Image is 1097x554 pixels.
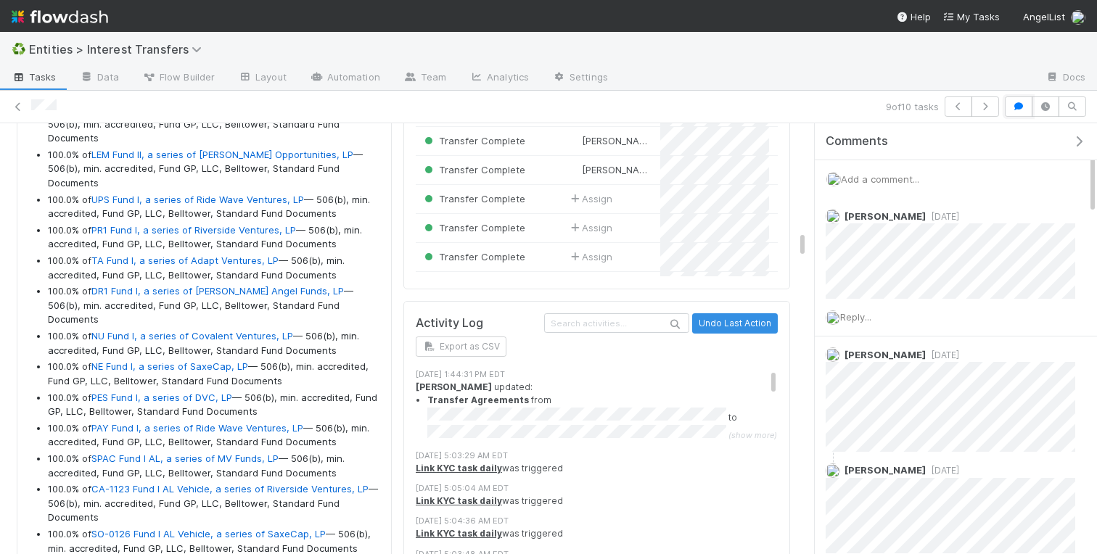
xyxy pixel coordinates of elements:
span: Comments [826,134,888,149]
img: avatar_85e0c86c-7619-463d-9044-e681ba95f3b2.png [826,347,840,362]
div: was triggered [416,527,778,540]
span: Reply... [840,311,871,323]
li: 100.0% of — 506(b), min. accredited, Fund GP, LLC, Belltower, Standard Fund Documents [48,360,379,388]
a: NE Fund I, a series of SaxeCap, LP [91,360,248,372]
span: Assign [567,220,612,235]
img: avatar_abca0ba5-4208-44dd-8897-90682736f166.png [826,310,840,325]
span: [PERSON_NAME] [582,164,655,175]
span: [PERSON_NAME] [845,349,926,360]
div: [DATE] 1:44:31 PM EDT [416,368,778,381]
span: Transfer Complete [422,135,525,146]
input: Search activities... [544,313,689,333]
img: avatar_abca0ba5-4208-44dd-8897-90682736f166.png [826,172,841,186]
strong: [PERSON_NAME] [416,381,492,392]
summary: Transfer Agreements from to (show more) [427,394,778,442]
span: My Tasks [942,11,1000,22]
a: Docs [1034,67,1097,90]
a: Settings [541,67,620,90]
span: Tasks [12,70,57,84]
span: Flow Builder [142,70,215,84]
a: PAY Fund I, a series of Ride Wave Ventures, LP [91,422,303,434]
div: updated: [416,381,778,442]
div: Transfer Complete [422,249,525,264]
a: Team [392,67,458,90]
img: avatar_abca0ba5-4208-44dd-8897-90682736f166.png [1071,10,1085,25]
button: Undo Last Action [692,313,778,334]
div: [DATE] 5:03:29 AM EDT [416,450,778,462]
li: 100.0% of — 506(b), min. accredited, Fund GP, LLC, Belltower, Standard Fund Documents [48,148,379,191]
div: Transfer Complete [422,191,525,206]
a: TA Fund I, a series of Adapt Ventures, LP [91,255,279,266]
button: Export as CSV [416,336,506,357]
a: SO-0126 Fund I AL Vehicle, a series of SaxeCap, LP [91,528,326,539]
div: was triggered [416,495,778,508]
li: 100.0% of — 506(b), min. accredited, Fund GP, LLC, Belltower, Standard Fund Documents [48,284,379,327]
a: SPAC Fund I AL, a series of MV Funds, LP [91,452,279,464]
a: DR1 Fund I, a series of [PERSON_NAME] Angel Funds, LP [91,285,344,297]
span: 9 of 10 tasks [886,99,939,114]
a: Layout [226,67,298,90]
div: [PERSON_NAME] [567,133,653,148]
span: AngelList [1023,11,1065,22]
a: CA-1123 Fund I AL Vehicle, a series of Riverside Ventures, LP [91,483,369,495]
span: [DATE] [926,350,959,360]
img: avatar_abca0ba5-4208-44dd-8897-90682736f166.png [568,135,580,146]
strong: Transfer Agreements [427,394,529,405]
span: Assign [567,249,612,264]
a: LEM Fund II, a series of [PERSON_NAME] Opportunities, LP [91,149,353,160]
li: 100.0% of — 506(b), min. accredited, Fund GP, LLC, Belltower, Standard Fund Documents [48,482,379,525]
img: logo-inverted-e16ddd16eac7371096b0.svg [12,4,108,29]
a: Link KYC task daily [416,528,502,539]
div: Transfer Complete [422,133,525,148]
h5: Activity Log [416,316,541,331]
span: [DATE] [926,465,959,476]
span: Assign [567,191,612,206]
li: 100.0% of — 506(b), min. accredited, Fund GP, LLC, Belltower, Standard Fund Documents [48,421,379,450]
div: Transfer Complete [422,162,525,177]
li: 100.0% of — 506(b), min. accredited, Fund GP, LLC, Belltower, Standard Fund Documents [48,391,379,419]
div: [DATE] 5:04:36 AM EDT [416,515,778,527]
div: [DATE] 5:05:04 AM EDT [416,482,778,495]
img: avatar_d8fc9ee4-bd1b-4062-a2a8-84feb2d97839.png [826,463,840,478]
div: was triggered [416,462,778,475]
span: [PERSON_NAME] [845,464,926,476]
li: 100.0% of — 506(b), min. accredited, Fund GP, LLC, Belltower, Standard Fund Documents [48,193,379,221]
span: Transfer Complete [422,164,525,175]
a: Link KYC task daily [416,495,502,506]
a: PES Fund I, a series of DVC, LP [91,392,232,403]
li: 100.0% of — 506(b), min. accredited, Fund GP, LLC, Belltower, Standard Fund Documents [48,452,379,480]
div: Transfer Complete [422,220,525,235]
li: 100.0% of — 506(b), min. accredited, Fund GP, LLC, Belltower, Standard Fund Documents [48,254,379,282]
div: [PERSON_NAME] [567,162,653,177]
span: Entities > Interest Transfers [29,42,209,57]
a: Analytics [458,67,541,90]
img: avatar_abca0ba5-4208-44dd-8897-90682736f166.png [568,164,580,175]
a: Data [68,67,131,90]
span: Transfer Complete [422,222,525,233]
li: 100.0% of — 506(b), min. accredited, Fund GP, LLC, Belltower, Standard Fund Documents [48,103,379,146]
div: Help [896,9,931,24]
span: ♻️ [12,43,26,55]
a: My Tasks [942,9,1000,24]
span: Add a comment... [841,173,919,185]
li: 100.0% of — 506(b), min. accredited, Fund GP, LLC, Belltower, Standard Fund Documents [48,223,379,252]
a: Automation [298,67,392,90]
a: NU Fund I, a series of Covalent Ventures, LP [91,330,293,342]
span: [DATE] [926,211,959,222]
li: 100.0% of — 506(b), min. accredited, Fund GP, LLC, Belltower, Standard Fund Documents [48,329,379,357]
a: PR1 Fund I, a series of Riverside Ventures, LP [91,224,296,236]
span: Transfer Complete [422,193,525,204]
img: avatar_d8fc9ee4-bd1b-4062-a2a8-84feb2d97839.png [826,209,840,223]
span: Transfer Complete [422,251,525,262]
a: Link KYC task daily [416,463,502,474]
a: UPS Fund I, a series of Ride Wave Ventures, LP [91,194,304,205]
span: [PERSON_NAME] [582,135,655,146]
span: [PERSON_NAME] [845,210,926,222]
a: Flow Builder [131,67,226,90]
